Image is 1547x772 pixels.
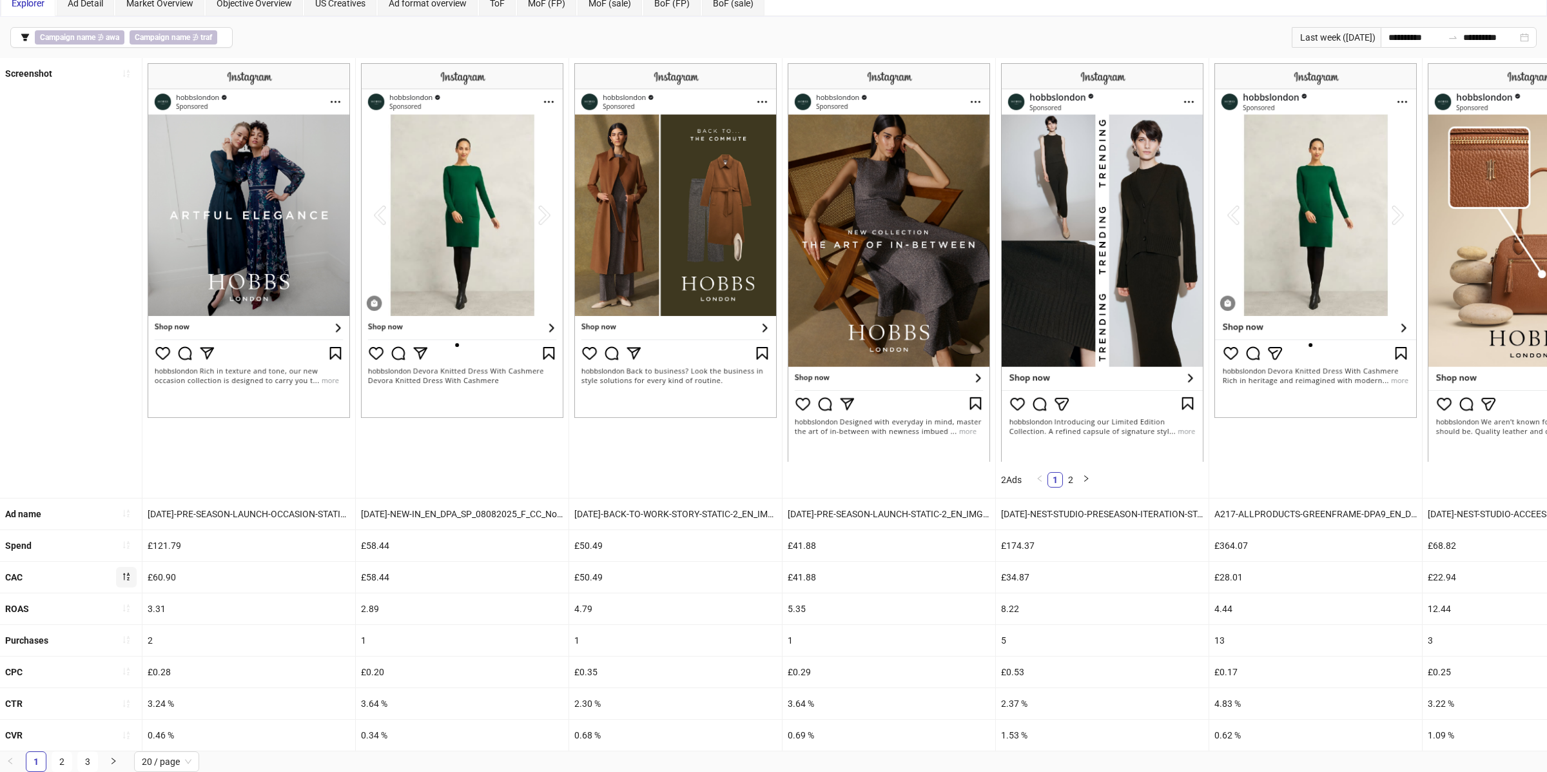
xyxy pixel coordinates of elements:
[356,688,569,719] div: 3.64 %
[142,530,355,561] div: £121.79
[10,27,233,48] button: Campaign name ∌ awaCampaign name ∌ traf
[356,720,569,751] div: 0.34 %
[122,540,131,549] span: sort-ascending
[356,593,569,624] div: 2.89
[5,698,23,709] b: CTR
[122,635,131,644] span: sort-ascending
[996,625,1209,656] div: 5
[1048,473,1062,487] a: 1
[783,530,995,561] div: £41.88
[142,657,355,688] div: £0.28
[783,499,995,530] div: [DATE]-PRE-SEASON-LAUNCH-STATIC-2_EN_IMG_NI_28072025_F_CC_SC1_USP10_SEASONAL
[5,667,23,677] b: CPC
[142,562,355,593] div: £60.90
[110,757,117,765] span: right
[996,562,1209,593] div: £34.87
[122,572,131,581] span: sort-descending
[569,688,782,719] div: 2.30 %
[356,657,569,688] div: £0.20
[996,499,1209,530] div: [DATE]-NEST-STUDIO-PRESEASON-ITERATION-STATIC-3_EN_IMG_SP_01092025_F_NSE_SC1_None_SEASONAL
[5,635,48,646] b: Purchases
[1209,530,1422,561] div: £364.07
[6,757,14,765] span: left
[1448,32,1458,43] span: to
[1214,63,1417,418] img: Screenshot 120233814573920624
[52,752,72,771] a: 2
[996,657,1209,688] div: £0.53
[1032,472,1047,488] button: left
[1063,472,1078,488] li: 2
[122,604,131,613] span: sort-ascending
[1209,625,1422,656] div: 13
[783,562,995,593] div: £41.88
[996,720,1209,751] div: 1.53 %
[996,688,1209,719] div: 2.37 %
[996,530,1209,561] div: £174.37
[122,509,131,518] span: sort-ascending
[122,731,131,740] span: sort-ascending
[40,33,95,42] b: Campaign name
[122,69,131,78] span: sort-ascending
[5,730,23,740] b: CVR
[783,657,995,688] div: £0.29
[5,68,52,79] b: Screenshot
[788,63,990,461] img: Screenshot 120232669759240624
[1036,475,1044,482] span: left
[356,625,569,656] div: 1
[5,540,32,551] b: Spend
[142,752,191,771] span: 20 / page
[130,30,217,45] span: ∌
[569,720,782,751] div: 0.68 %
[1209,562,1422,593] div: £28.01
[1001,475,1022,485] span: 2 Ads
[103,751,124,772] li: Next Page
[78,752,97,771] a: 3
[106,33,119,42] b: awa
[569,657,782,688] div: £0.35
[1082,475,1090,482] span: right
[142,593,355,624] div: 3.31
[5,572,23,582] b: CAC
[5,604,29,614] b: ROAS
[77,751,98,772] li: 3
[1209,499,1422,530] div: A217-ALLPRODUCTS-GREENFRAME-DPA9_EN_DYNCAR_SP_02052025_F_CC_SC1_None_BAU
[569,530,782,561] div: £50.49
[21,33,30,42] span: filter
[569,499,782,530] div: [DATE]-BACK-TO-WORK-STORY-STATIC-2_EN_IMG_SP_16082025_F_CC_SC1_None_
[142,625,355,656] div: 2
[783,688,995,719] div: 3.64 %
[135,33,190,42] b: Campaign name
[783,593,995,624] div: 5.35
[122,699,131,708] span: sort-ascending
[35,30,124,45] span: ∌
[356,530,569,561] div: £58.44
[356,499,569,530] div: [DATE]-NEW-IN_EN_DPA_SP_08082025_F_CC_None_None_BAU
[122,667,131,676] span: sort-ascending
[26,751,46,772] li: 1
[26,752,46,771] a: 1
[356,562,569,593] div: £58.44
[569,625,782,656] div: 1
[1001,63,1203,461] img: Screenshot 120234219917580624
[783,720,995,751] div: 0.69 %
[996,593,1209,624] div: 8.22
[1064,473,1078,487] a: 2
[1209,657,1422,688] div: £0.17
[569,593,782,624] div: 4.79
[1209,720,1422,751] div: 0.62 %
[142,499,355,530] div: [DATE]-PRE-SEASON-LAUNCH-OCCASION-STATIC-3_EN_IMG_NI_30072025_F_CC_SC1_None_SEASONAL
[148,63,350,418] img: Screenshot 120232669758900624
[134,751,199,772] div: Page Size
[5,509,41,519] b: Ad name
[142,720,355,751] div: 0.46 %
[1078,472,1094,488] button: right
[1209,593,1422,624] div: 4.44
[1292,27,1381,48] div: Last week ([DATE])
[361,63,563,418] img: Screenshot 120232311876210624
[1209,688,1422,719] div: 4.83 %
[1078,472,1094,488] li: Next Page
[783,625,995,656] div: 1
[1032,472,1047,488] li: Previous Page
[52,751,72,772] li: 2
[142,688,355,719] div: 3.24 %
